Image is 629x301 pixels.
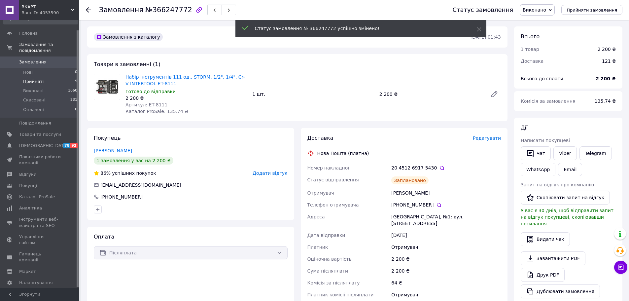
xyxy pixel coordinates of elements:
[521,138,570,143] span: Написати покупцеві
[19,269,36,275] span: Маркет
[390,211,502,229] div: [GEOGRAPHIC_DATA], №1: вул. [STREET_ADDRESS]
[521,146,551,160] button: Чат
[145,6,192,14] span: №366247772
[19,280,53,286] span: Налаштування
[390,241,502,253] div: Отримувач
[70,97,77,103] span: 231
[63,143,70,148] span: 78
[561,5,622,15] button: Прийняти замовлення
[307,280,360,285] span: Комісія за післяплату
[94,61,160,67] span: Товари в замовленні (1)
[94,33,163,41] div: Замовлення з каталогу
[19,205,42,211] span: Аналітика
[390,229,502,241] div: [DATE]
[307,177,359,182] span: Статус відправлення
[125,95,247,101] div: 2 200 ₴
[596,76,616,81] b: 2 200 ₴
[94,135,121,141] span: Покупець
[558,163,582,176] button: Email
[307,202,359,207] span: Телефон отримувача
[391,165,501,171] div: 20 4512 6917 5430
[19,120,51,126] span: Повідомлення
[521,33,540,40] span: Всього
[250,90,376,99] div: 1 шт.
[19,59,47,65] span: Замовлення
[19,30,38,36] span: Головна
[23,69,33,75] span: Нові
[521,232,570,246] button: Видати чек
[94,234,114,240] span: Оплата
[521,76,563,81] span: Всього до сплати
[452,7,513,13] div: Статус замовлення
[614,261,627,274] button: Чат з покупцем
[521,268,565,282] a: Друк PDF
[473,135,501,141] span: Редагувати
[390,187,502,199] div: [PERSON_NAME]
[255,25,460,32] div: Статус замовлення № 366247772 успішно змінено!
[100,182,181,188] span: [EMAIL_ADDRESS][DOMAIN_NAME]
[523,7,546,13] span: Виконано
[75,107,77,113] span: 0
[390,277,502,289] div: 64 ₴
[598,54,620,68] div: 121 ₴
[521,182,594,187] span: Запит на відгук про компанію
[521,284,600,298] button: Дублювати замовлення
[488,88,501,101] a: Редагувати
[94,74,120,100] img: Набір інструментів 111 од., STORM, 1/2", 1/4", Cr-V INTERTOOL ET-8111
[390,289,502,301] div: Отримувач
[377,90,485,99] div: 2 200 ₴
[86,7,91,13] div: Повернутися назад
[553,146,577,160] a: Viber
[307,292,374,297] span: Платник комісії післяплати
[125,74,245,86] a: Набір інструментів 111 од., STORM, 1/2", 1/4", Cr-V INTERTOOL ET-8111
[94,148,132,153] a: [PERSON_NAME]
[94,170,156,176] div: успішних покупок
[307,165,349,170] span: Номер накладної
[19,154,61,166] span: Показники роботи компанії
[307,245,328,250] span: Платник
[595,98,616,104] span: 135.74 ₴
[390,265,502,277] div: 2 200 ₴
[307,214,325,219] span: Адреса
[567,8,617,13] span: Прийняти замовлення
[19,132,61,137] span: Товари та послуги
[521,47,539,52] span: 1 товар
[253,170,287,176] span: Додати відгук
[100,194,143,200] div: [PHONE_NUMBER]
[579,146,612,160] a: Telegram
[23,79,44,85] span: Прийняті
[19,234,61,246] span: Управління сайтом
[307,256,352,262] span: Оціночна вартість
[99,6,143,14] span: Замовлення
[521,163,555,176] a: WhatsApp
[19,194,55,200] span: Каталог ProSale
[125,102,167,107] span: Артикул: ET-8111
[391,176,429,184] div: Заплановано
[21,10,79,16] div: Ваш ID: 4053590
[307,233,345,238] span: Дата відправки
[19,216,61,228] span: Інструменти веб-майстра та SEO
[19,143,68,149] span: [DEMOGRAPHIC_DATA]
[125,109,188,114] span: Каталог ProSale: 135.74 ₴
[23,107,44,113] span: Оплачені
[21,4,71,10] span: ВКАРТ
[23,97,46,103] span: Скасовані
[125,89,176,94] span: Готово до відправки
[521,58,543,64] span: Доставка
[70,143,78,148] span: 92
[94,157,173,165] div: 1 замовлення у вас на 2 200 ₴
[521,98,576,104] span: Комісія за замовлення
[598,46,616,53] div: 2 200 ₴
[19,42,79,54] span: Замовлення та повідомлення
[391,202,501,208] div: [PHONE_NUMBER]
[23,88,44,94] span: Виконані
[75,79,77,85] span: 9
[100,170,111,176] span: 86%
[521,251,585,265] a: Завантажити PDF
[75,69,77,75] span: 0
[390,253,502,265] div: 2 200 ₴
[307,135,333,141] span: Доставка
[521,125,528,131] span: Дії
[521,208,613,226] span: У вас є 30 днів, щоб відправити запит на відгук покупцеві, скопіювавши посилання.
[68,88,77,94] span: 1660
